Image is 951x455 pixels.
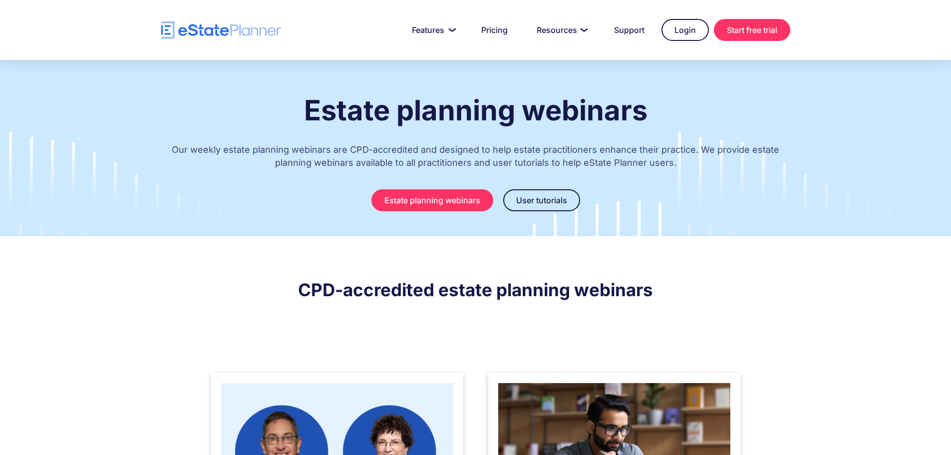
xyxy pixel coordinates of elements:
[503,189,580,211] a: User tutorials
[602,20,656,40] a: Support
[161,133,790,184] p: Our weekly estate planning webinars are CPD-accredited and designed to help estate practitioners ...
[469,20,520,40] a: Pricing
[304,93,647,127] strong: Estate planning webinars
[714,19,790,41] a: Start free trial
[400,20,464,40] a: Features
[371,189,493,211] a: Estate planning webinars
[525,20,597,40] a: Resources
[661,19,709,41] a: Login
[161,21,281,39] a: home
